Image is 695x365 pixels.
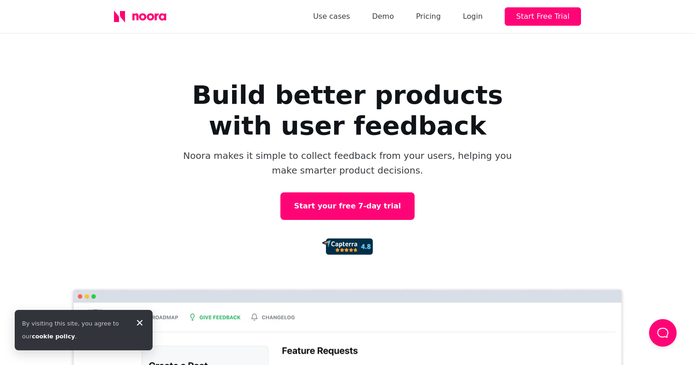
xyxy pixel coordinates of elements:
button: Start Free Trial [505,7,581,26]
button: Load Chat [649,319,677,347]
img: 92d72d4f0927c2c8b0462b8c7b01ca97.png [322,238,373,255]
a: Start your free 7-day trial [280,192,415,220]
p: Noora makes it simple to collect feedback from your users, helping you make smarter product decis... [182,148,513,178]
a: Pricing [416,10,441,23]
a: cookie policy [32,333,75,340]
a: Demo [372,10,394,23]
div: Login [463,10,483,23]
a: Use cases [313,10,350,23]
h1: Build better products with user feedback [164,79,531,141]
div: By visiting this site, you agree to our . [22,317,127,343]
